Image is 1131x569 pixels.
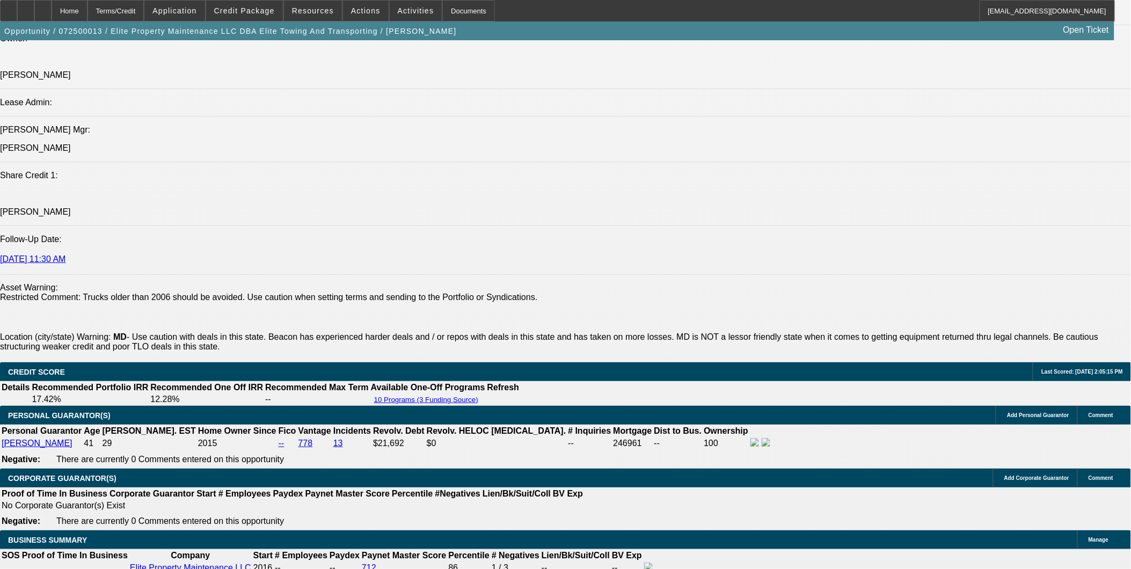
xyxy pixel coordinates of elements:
[56,516,284,526] span: There are currently 0 Comments entered on this opportunity
[144,1,205,21] button: Application
[8,411,111,420] span: PERSONAL GUARANTOR(S)
[8,536,87,544] span: BUSINESS SUMMARY
[1,550,20,561] th: SOS
[84,426,100,435] b: Age
[492,551,539,560] b: # Negatives
[351,6,381,15] span: Actions
[370,382,486,393] th: Available One-Off Programs
[371,395,481,404] button: 10 Programs (3 Funding Source)
[1,488,108,499] th: Proof of Time In Business
[1,382,30,393] th: Details
[343,1,389,21] button: Actions
[292,6,334,15] span: Resources
[1007,412,1069,418] span: Add Personal Guarantor
[110,489,194,498] b: Corporate Guarantor
[8,474,116,483] span: CORPORATE GUARANTOR(S)
[483,489,551,498] b: Lien/Bk/Suit/Coll
[305,489,390,498] b: Paynet Master Score
[613,437,653,449] td: 246961
[2,439,72,448] a: [PERSON_NAME]
[390,1,442,21] button: Activities
[612,551,642,560] b: BV Exp
[654,437,703,449] td: --
[150,382,264,393] th: Recommended One Off IRR
[373,437,425,449] td: $21,692
[333,426,371,435] b: Incidents
[265,382,369,393] th: Recommended Max Term
[279,426,296,435] b: Fico
[2,426,82,435] b: Personal Guarantor
[113,332,127,341] b: MD
[214,6,275,15] span: Credit Package
[330,551,360,560] b: Paydex
[762,438,770,447] img: linkedin-icon.png
[553,489,583,498] b: BV Exp
[750,438,759,447] img: facebook-icon.png
[198,426,276,435] b: Home Owner Since
[21,550,128,561] th: Proof of Time In Business
[542,551,610,560] b: Lien/Bk/Suit/Coll
[284,1,342,21] button: Resources
[1059,21,1113,39] a: Open Ticket
[1004,475,1069,481] span: Add Corporate Guarantor
[298,439,313,448] a: 778
[333,439,343,448] a: 13
[196,489,216,498] b: Start
[449,551,490,560] b: Percentile
[373,426,425,435] b: Revolv. Debt
[1,500,588,511] td: No Corporate Guarantor(s) Exist
[275,551,327,560] b: # Employees
[1089,412,1113,418] span: Comment
[31,394,149,405] td: 17.42%
[253,551,273,560] b: Start
[152,6,196,15] span: Application
[398,6,434,15] span: Activities
[56,455,284,464] span: There are currently 0 Comments entered on this opportunity
[567,437,611,449] td: --
[704,426,748,435] b: Ownership
[1089,475,1113,481] span: Comment
[150,394,264,405] td: 12.28%
[703,437,749,449] td: 100
[273,489,303,498] b: Paydex
[1089,537,1108,543] span: Manage
[487,382,520,393] th: Refresh
[265,394,369,405] td: --
[218,489,271,498] b: # Employees
[298,426,331,435] b: Vantage
[427,426,566,435] b: Revolv. HELOC [MEDICAL_DATA].
[426,437,567,449] td: $0
[83,437,100,449] td: 41
[8,368,65,376] span: CREDIT SCORE
[31,382,149,393] th: Recommended Portfolio IRR
[206,1,283,21] button: Credit Package
[614,426,652,435] b: Mortgage
[103,426,196,435] b: [PERSON_NAME]. EST
[198,439,217,448] span: 2015
[2,516,40,526] b: Negative:
[279,439,284,448] a: --
[392,489,433,498] b: Percentile
[2,455,40,464] b: Negative:
[568,426,611,435] b: # Inquiries
[102,437,196,449] td: 29
[171,551,210,560] b: Company
[435,489,481,498] b: #Negatives
[362,551,446,560] b: Paynet Master Score
[4,27,457,35] span: Opportunity / 072500013 / Elite Property Maintenance LLC DBA Elite Towing And Transporting / [PER...
[654,426,702,435] b: Dist to Bus.
[1041,369,1123,375] span: Last Scored: [DATE] 2:05:15 PM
